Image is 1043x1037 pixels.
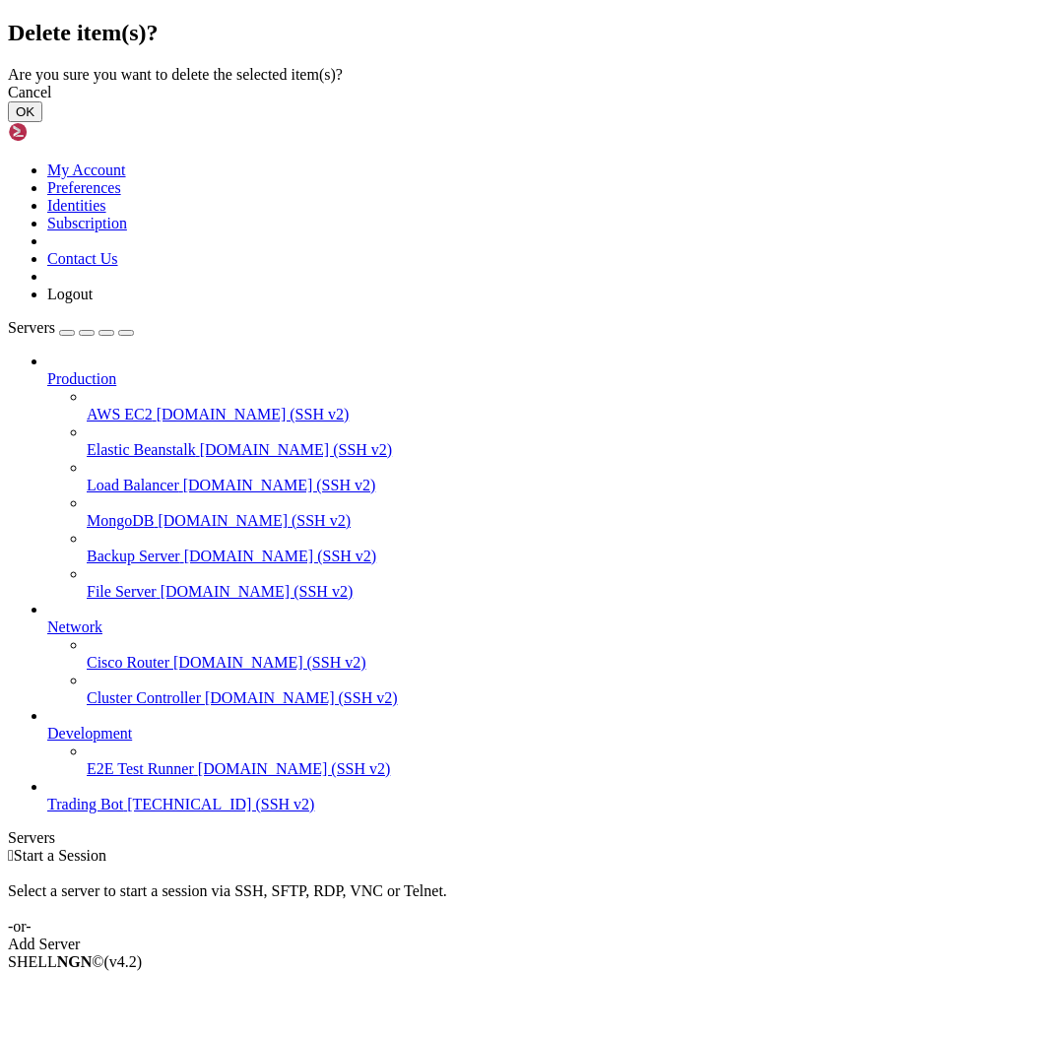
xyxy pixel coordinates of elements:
[87,459,1035,494] li: Load Balancer [DOMAIN_NAME] (SSH v2)
[57,953,93,970] b: NGN
[14,847,106,864] span: Start a Session
[158,512,351,529] span: [DOMAIN_NAME] (SSH v2)
[8,865,1035,936] div: Select a server to start a session via SSH, SFTP, RDP, VNC or Telnet. -or-
[8,936,1035,953] div: Add Server
[87,548,1035,565] a: Backup Server [DOMAIN_NAME] (SSH v2)
[47,286,93,302] a: Logout
[87,512,154,529] span: MongoDB
[87,583,157,600] span: File Server
[87,494,1035,530] li: MongoDB [DOMAIN_NAME] (SSH v2)
[47,778,1035,813] li: Trading Bot [TECHNICAL_ID] (SSH v2)
[8,101,42,122] button: OK
[47,370,116,387] span: Production
[8,20,1035,46] h2: Delete item(s)?
[87,654,169,671] span: Cisco Router
[87,636,1035,672] li: Cisco Router [DOMAIN_NAME] (SSH v2)
[47,179,121,196] a: Preferences
[47,618,102,635] span: Network
[87,477,1035,494] a: Load Balancer [DOMAIN_NAME] (SSH v2)
[47,250,118,267] a: Contact Us
[87,760,1035,778] a: E2E Test Runner [DOMAIN_NAME] (SSH v2)
[47,601,1035,707] li: Network
[87,406,153,422] span: AWS EC2
[87,548,180,564] span: Backup Server
[8,319,134,336] a: Servers
[87,565,1035,601] li: File Server [DOMAIN_NAME] (SSH v2)
[157,406,350,422] span: [DOMAIN_NAME] (SSH v2)
[87,760,194,777] span: E2E Test Runner
[47,725,1035,743] a: Development
[161,583,354,600] span: [DOMAIN_NAME] (SSH v2)
[87,743,1035,778] li: E2E Test Runner [DOMAIN_NAME] (SSH v2)
[87,689,201,706] span: Cluster Controller
[47,370,1035,388] a: Production
[8,66,1035,84] div: Are you sure you want to delete the selected item(s)?
[184,548,377,564] span: [DOMAIN_NAME] (SSH v2)
[47,725,132,742] span: Development
[47,796,123,812] span: Trading Bot
[87,654,1035,672] a: Cisco Router [DOMAIN_NAME] (SSH v2)
[183,477,376,493] span: [DOMAIN_NAME] (SSH v2)
[87,423,1035,459] li: Elastic Beanstalk [DOMAIN_NAME] (SSH v2)
[87,477,179,493] span: Load Balancer
[47,162,126,178] a: My Account
[47,353,1035,601] li: Production
[87,441,196,458] span: Elastic Beanstalk
[198,760,391,777] span: [DOMAIN_NAME] (SSH v2)
[47,707,1035,778] li: Development
[205,689,398,706] span: [DOMAIN_NAME] (SSH v2)
[127,796,314,812] span: [TECHNICAL_ID] (SSH v2)
[104,953,143,970] span: 4.2.0
[87,672,1035,707] li: Cluster Controller [DOMAIN_NAME] (SSH v2)
[87,441,1035,459] a: Elastic Beanstalk [DOMAIN_NAME] (SSH v2)
[47,215,127,231] a: Subscription
[8,84,1035,101] div: Cancel
[8,122,121,142] img: Shellngn
[8,319,55,336] span: Servers
[47,618,1035,636] a: Network
[47,197,106,214] a: Identities
[87,530,1035,565] li: Backup Server [DOMAIN_NAME] (SSH v2)
[87,689,1035,707] a: Cluster Controller [DOMAIN_NAME] (SSH v2)
[87,406,1035,423] a: AWS EC2 [DOMAIN_NAME] (SSH v2)
[8,953,142,970] span: SHELL ©
[8,847,14,864] span: 
[173,654,366,671] span: [DOMAIN_NAME] (SSH v2)
[87,512,1035,530] a: MongoDB [DOMAIN_NAME] (SSH v2)
[8,829,1035,847] div: Servers
[87,388,1035,423] li: AWS EC2 [DOMAIN_NAME] (SSH v2)
[87,583,1035,601] a: File Server [DOMAIN_NAME] (SSH v2)
[47,796,1035,813] a: Trading Bot [TECHNICAL_ID] (SSH v2)
[200,441,393,458] span: [DOMAIN_NAME] (SSH v2)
